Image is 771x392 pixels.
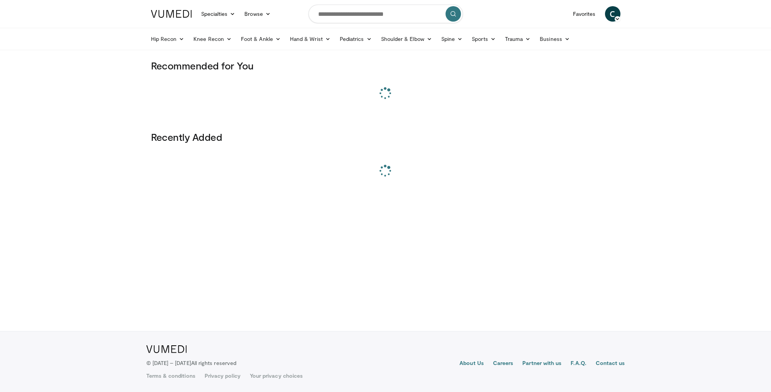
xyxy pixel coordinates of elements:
[605,6,620,22] a: C
[189,31,236,47] a: Knee Recon
[437,31,467,47] a: Spine
[500,31,535,47] a: Trauma
[522,359,561,368] a: Partner with us
[205,372,241,380] a: Privacy policy
[250,372,303,380] a: Your privacy choices
[493,359,513,368] a: Careers
[571,359,586,368] a: F.A.Q.
[535,31,574,47] a: Business
[285,31,335,47] a: Hand & Wrist
[568,6,600,22] a: Favorites
[146,372,195,380] a: Terms & conditions
[146,359,237,367] p: © [DATE] – [DATE]
[146,345,187,353] img: VuMedi Logo
[151,59,620,72] h3: Recommended for You
[308,5,463,23] input: Search topics, interventions
[335,31,376,47] a: Pediatrics
[197,6,240,22] a: Specialties
[376,31,437,47] a: Shoulder & Elbow
[151,131,620,143] h3: Recently Added
[146,31,189,47] a: Hip Recon
[191,360,236,366] span: All rights reserved
[151,10,192,18] img: VuMedi Logo
[459,359,484,368] a: About Us
[240,6,275,22] a: Browse
[467,31,500,47] a: Sports
[596,359,625,368] a: Contact us
[236,31,285,47] a: Foot & Ankle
